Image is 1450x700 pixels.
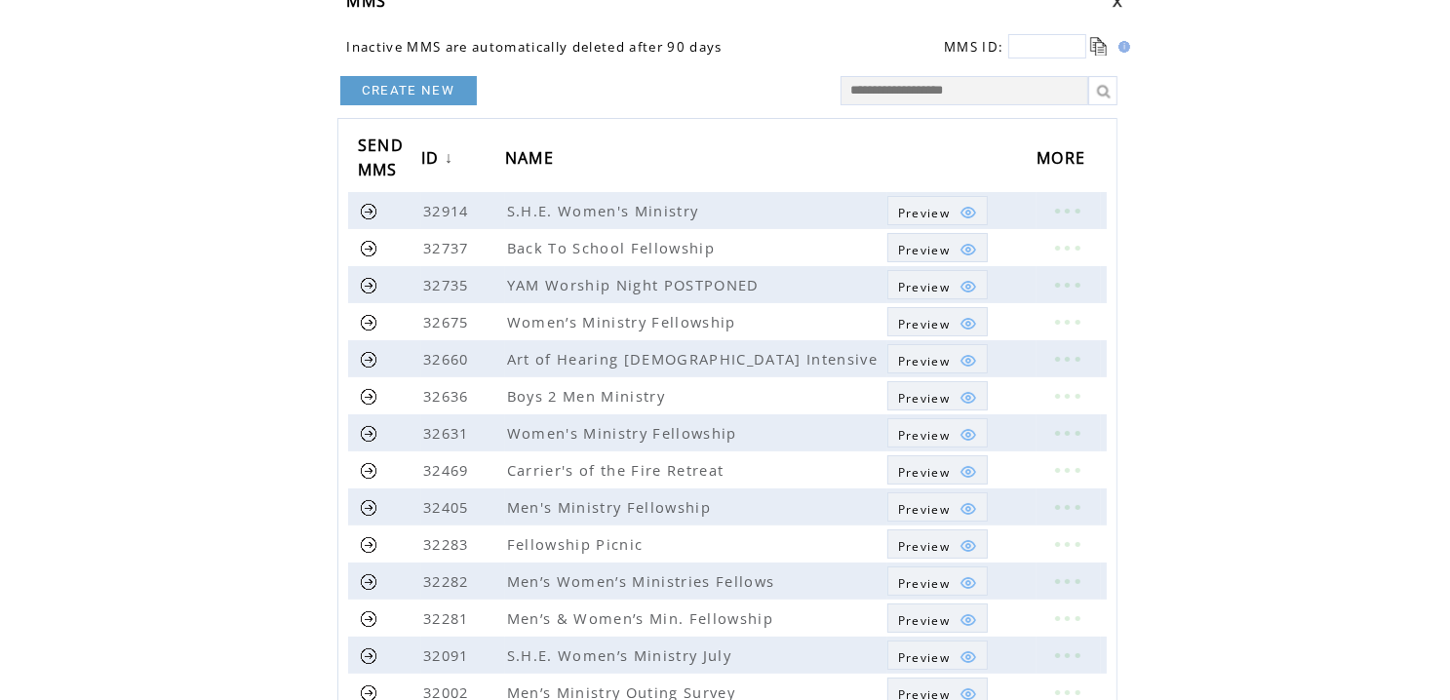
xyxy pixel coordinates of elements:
[421,142,445,178] span: ID
[423,645,474,665] span: 32091
[898,538,950,555] span: Show MMS preview
[505,141,564,177] a: NAME
[507,238,720,257] span: Back To School Fellowship
[898,464,950,481] span: Show MMS preview
[423,275,474,294] span: 32735
[507,534,648,554] span: Fellowship Picnic
[960,204,977,221] img: eye.png
[898,316,950,332] span: Show MMS preview
[960,278,977,295] img: eye.png
[960,389,977,407] img: eye.png
[898,242,950,258] span: Show MMS preview
[507,275,764,294] span: YAM Worship Night POSTPONED
[898,501,950,518] span: Show MMS preview
[898,205,950,221] span: Show MMS preview
[358,130,404,190] span: SEND MMS
[423,497,474,517] span: 32405
[423,238,474,257] span: 32737
[1113,41,1130,53] img: help.gif
[898,575,950,592] span: Show MMS preview
[887,270,988,299] a: Preview
[423,423,474,443] span: 32631
[423,349,474,369] span: 32660
[340,76,477,105] a: CREATE NEW
[898,390,950,407] span: Show MMS preview
[507,460,729,480] span: Carrier's of the Fire Retreat
[507,386,670,406] span: Boys 2 Men Ministry
[423,534,474,554] span: 32283
[944,38,1003,56] span: MMS ID:
[887,529,988,559] a: Preview
[507,571,780,591] span: Men’s Women’s Ministries Fellows
[507,312,741,331] span: Women’s Ministry Fellowship
[507,349,882,369] span: Art of Hearing [DEMOGRAPHIC_DATA] Intensive
[423,386,474,406] span: 32636
[898,353,950,369] span: Show MMS preview
[423,460,474,480] span: 32469
[887,603,988,633] a: Preview
[1037,142,1090,178] span: MORE
[423,201,474,220] span: 32914
[898,279,950,295] span: Show MMS preview
[507,608,778,628] span: Men’s & Women’s Min. Fellowship
[507,201,704,220] span: S.H.E. Women's Ministry
[887,418,988,447] a: Preview
[421,141,458,177] a: ID↓
[960,611,977,629] img: eye.png
[887,455,988,485] a: Preview
[960,315,977,332] img: eye.png
[898,649,950,666] span: Show MMS preview
[887,492,988,522] a: Preview
[887,566,988,596] a: Preview
[423,312,474,331] span: 32675
[507,423,742,443] span: Women's Ministry Fellowship
[507,645,736,665] span: S.H.E. Women’s Ministry July
[887,307,988,336] a: Preview
[887,381,988,410] a: Preview
[887,344,988,373] a: Preview
[423,571,474,591] span: 32282
[960,574,977,592] img: eye.png
[505,142,559,178] span: NAME
[347,38,723,56] span: Inactive MMS are automatically deleted after 90 days
[887,641,988,670] a: Preview
[960,352,977,369] img: eye.png
[960,500,977,518] img: eye.png
[960,537,977,555] img: eye.png
[898,612,950,629] span: Show MMS preview
[960,463,977,481] img: eye.png
[887,196,988,225] a: Preview
[898,427,950,444] span: Show MMS preview
[507,497,716,517] span: Men's Ministry Fellowship
[887,233,988,262] a: Preview
[423,608,474,628] span: 32281
[960,241,977,258] img: eye.png
[960,648,977,666] img: eye.png
[960,426,977,444] img: eye.png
